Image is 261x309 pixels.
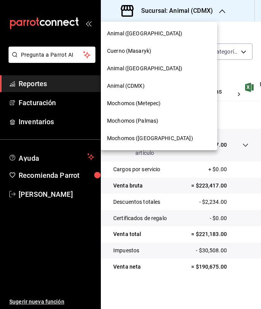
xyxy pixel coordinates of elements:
span: Cuerno (Masaryk) [107,47,151,55]
div: Mochomos (Palmas) [101,112,217,130]
div: Cuerno (Masaryk) [101,42,217,60]
div: Mochomos ([GEOGRAPHIC_DATA]) [101,130,217,147]
div: Animal ([GEOGRAPHIC_DATA]) [101,25,217,42]
div: Animal (CDMX) [101,77,217,95]
span: Mochomos (Palmas) [107,117,158,125]
span: Mochomos (Metepec) [107,99,161,108]
div: Mochomos (Metepec) [101,95,217,112]
span: Animal ([GEOGRAPHIC_DATA]) [107,30,182,38]
span: Animal ([GEOGRAPHIC_DATA]) [107,64,182,73]
div: Animal ([GEOGRAPHIC_DATA]) [101,60,217,77]
span: Mochomos ([GEOGRAPHIC_DATA]) [107,134,193,142]
span: Animal (CDMX) [107,82,145,90]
